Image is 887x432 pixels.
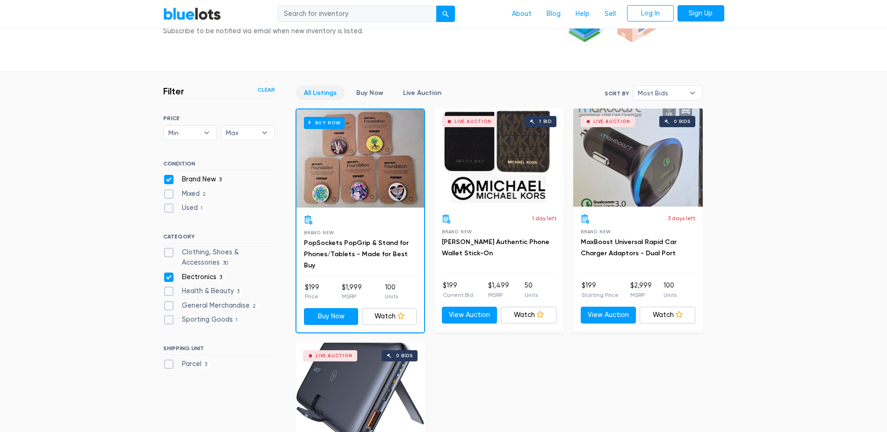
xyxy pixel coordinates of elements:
b: ▾ [197,126,216,140]
label: Mixed [163,189,209,199]
label: Brand New [163,174,225,185]
a: Buy Now [348,86,391,100]
p: Price [305,292,319,301]
h6: SHIPPING UNIT [163,345,275,355]
a: Log In [627,5,674,22]
a: [PERSON_NAME] Authentic Phone Wallet Stick-On [442,238,549,257]
p: Units [525,291,538,299]
div: 1 bid [539,119,552,124]
a: Live Auction 0 bids [573,108,703,207]
span: Brand New [581,229,611,234]
p: MSRP [488,291,509,299]
label: Clothing, Shoes & Accessories [163,247,275,267]
a: View Auction [442,307,498,324]
div: Live Auction [316,353,353,358]
div: Live Auction [593,119,630,124]
label: Parcel [163,359,210,369]
a: About [505,5,539,23]
a: BlueLots [163,7,221,21]
a: Help [568,5,597,23]
a: Watch [362,308,417,325]
p: 3 days left [668,214,695,223]
span: 3 [202,361,210,369]
span: Min [168,126,199,140]
span: Brand New [304,230,334,235]
span: 2 [250,302,259,310]
a: View Auction [581,307,636,324]
span: 2 [200,191,209,198]
div: Live Auction [454,119,491,124]
a: Sign Up [678,5,724,22]
a: All Listings [296,86,345,100]
label: Used [163,203,206,213]
p: Units [385,292,398,301]
h6: PRICE [163,115,275,122]
h6: Buy Now [304,117,345,129]
a: Blog [539,5,568,23]
a: PopSockets PopGrip & Stand for Phones/Tablets - Made for Best Buy [304,239,409,269]
p: 1 day left [532,214,556,223]
label: Electronics [163,272,225,282]
li: $199 [305,282,319,301]
li: $199 [443,281,473,299]
span: 1 [198,205,206,213]
span: 3 [216,274,225,281]
p: MSRP [342,292,362,301]
p: Current Bid [443,291,473,299]
a: Clear [258,86,275,94]
b: ▾ [255,126,274,140]
li: 100 [663,281,677,299]
span: 1 [233,317,241,324]
li: 100 [385,282,398,301]
li: $1,999 [342,282,362,301]
div: Subscribe to be notified via email when new inventory is listed. [163,26,366,36]
li: 50 [525,281,538,299]
p: MSRP [630,291,652,299]
span: 3 [234,288,243,295]
h6: CONDITION [163,160,275,171]
input: Search for inventory [278,6,437,22]
span: Max [226,126,257,140]
div: 0 bids [674,119,691,124]
h6: CATEGORY [163,233,275,244]
label: Health & Beauty [163,286,243,296]
li: $2,999 [630,281,652,299]
a: Sell [597,5,623,23]
span: Most Bids [638,86,685,100]
span: Brand New [442,229,472,234]
h3: Filter [163,86,184,97]
a: Buy Now [304,308,359,325]
label: General Merchandise [163,301,259,311]
label: Sporting Goods [163,315,241,325]
a: Live Auction 1 bid [434,108,564,207]
div: 0 bids [396,353,413,358]
a: Watch [501,307,556,324]
span: 3 [216,176,225,184]
p: Units [663,291,677,299]
span: 30 [220,259,231,267]
b: ▾ [683,86,702,100]
a: Watch [640,307,695,324]
a: MaxBoost Universal Rapid Car Charger Adaptors - Dual Port [581,238,677,257]
a: Buy Now [296,109,424,208]
a: Live Auction [395,86,449,100]
li: $199 [582,281,619,299]
li: $1,499 [488,281,509,299]
p: Starting Price [582,291,619,299]
label: Sort By [605,89,629,98]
